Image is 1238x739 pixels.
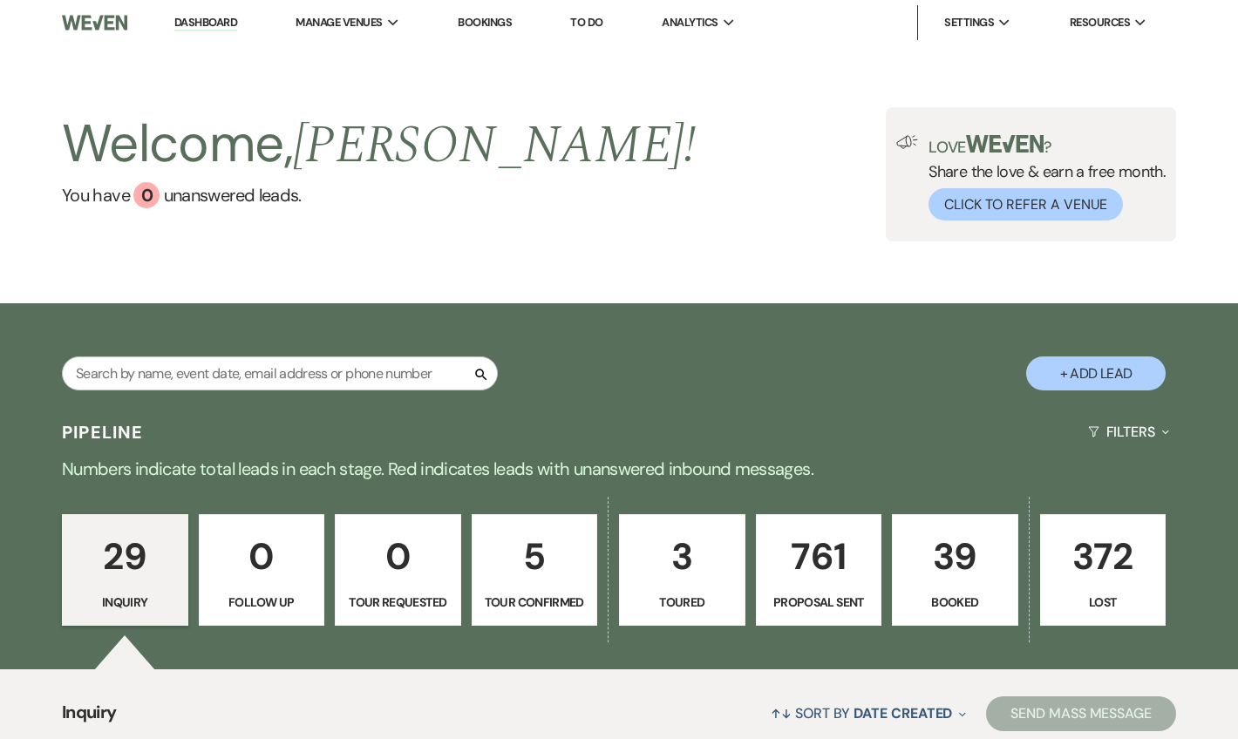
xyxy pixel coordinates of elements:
p: 0 [210,527,314,586]
p: Booked [903,593,1007,612]
img: weven-logo-green.svg [966,135,1044,153]
span: Inquiry [62,699,117,736]
button: Send Mass Message [986,696,1176,731]
p: 5 [483,527,587,586]
button: + Add Lead [1026,356,1166,390]
a: You have 0 unanswered leads. [62,182,696,208]
p: Toured [630,593,734,612]
a: 372Lost [1040,514,1167,626]
a: 0Tour Requested [335,514,461,626]
img: loud-speaker-illustration.svg [896,135,918,149]
button: Filters [1081,409,1176,455]
img: Weven Logo [62,4,127,41]
div: Share the love & earn a free month. [918,135,1166,220]
button: Sort By Date Created [764,690,973,736]
span: Analytics [662,14,718,31]
div: 0 [133,182,160,208]
span: Date Created [854,704,952,722]
p: 372 [1051,527,1155,586]
p: Lost [1051,593,1155,612]
a: 3Toured [619,514,745,626]
span: Manage Venues [296,14,382,31]
p: 0 [346,527,450,586]
span: [PERSON_NAME] ! [293,105,696,186]
a: Dashboard [174,15,237,31]
a: 761Proposal Sent [756,514,882,626]
p: Love ? [928,135,1166,155]
p: 761 [767,527,871,586]
p: Inquiry [73,593,177,612]
p: Follow Up [210,593,314,612]
p: 3 [630,527,734,586]
p: 39 [903,527,1007,586]
button: Click to Refer a Venue [928,188,1123,220]
input: Search by name, event date, email address or phone number [62,356,498,390]
p: Tour Requested [346,593,450,612]
h2: Welcome, [62,107,696,182]
a: To Do [570,15,602,30]
a: 39Booked [892,514,1018,626]
span: Resources [1070,14,1130,31]
a: 0Follow Up [199,514,325,626]
a: 29Inquiry [62,514,188,626]
p: 29 [73,527,177,586]
span: ↑↓ [771,704,792,722]
a: 5Tour Confirmed [472,514,598,626]
h3: Pipeline [62,420,144,444]
span: Settings [944,14,994,31]
p: Tour Confirmed [483,593,587,612]
p: Proposal Sent [767,593,871,612]
a: Bookings [458,15,512,30]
